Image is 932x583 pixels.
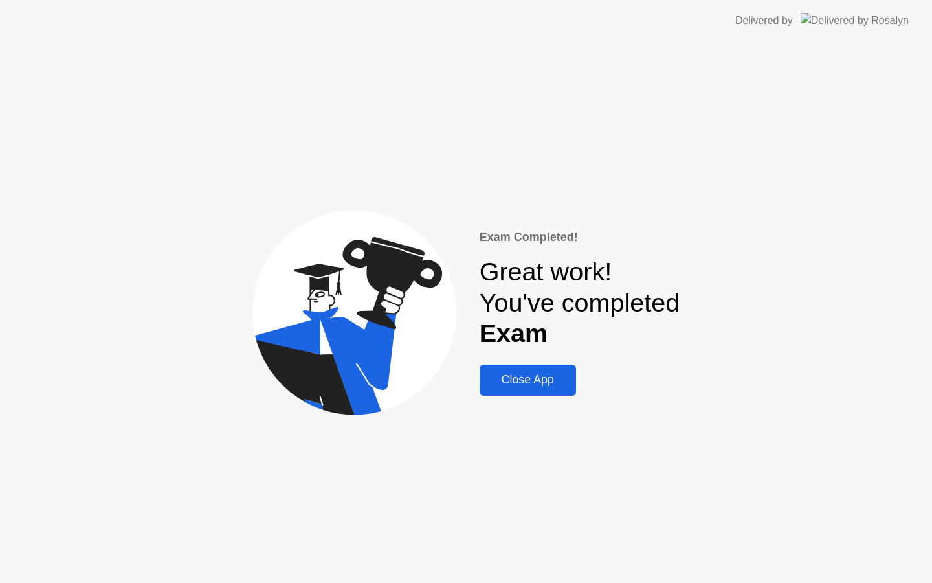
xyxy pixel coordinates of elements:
div: Exam Completed! [480,229,680,246]
div: Close App [483,373,572,387]
button: Close App [480,365,576,396]
div: Delivered by [735,13,793,29]
img: Delivered by Rosalyn [801,13,909,28]
div: Great work! You've completed [480,257,680,349]
b: Exam [480,319,548,347]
